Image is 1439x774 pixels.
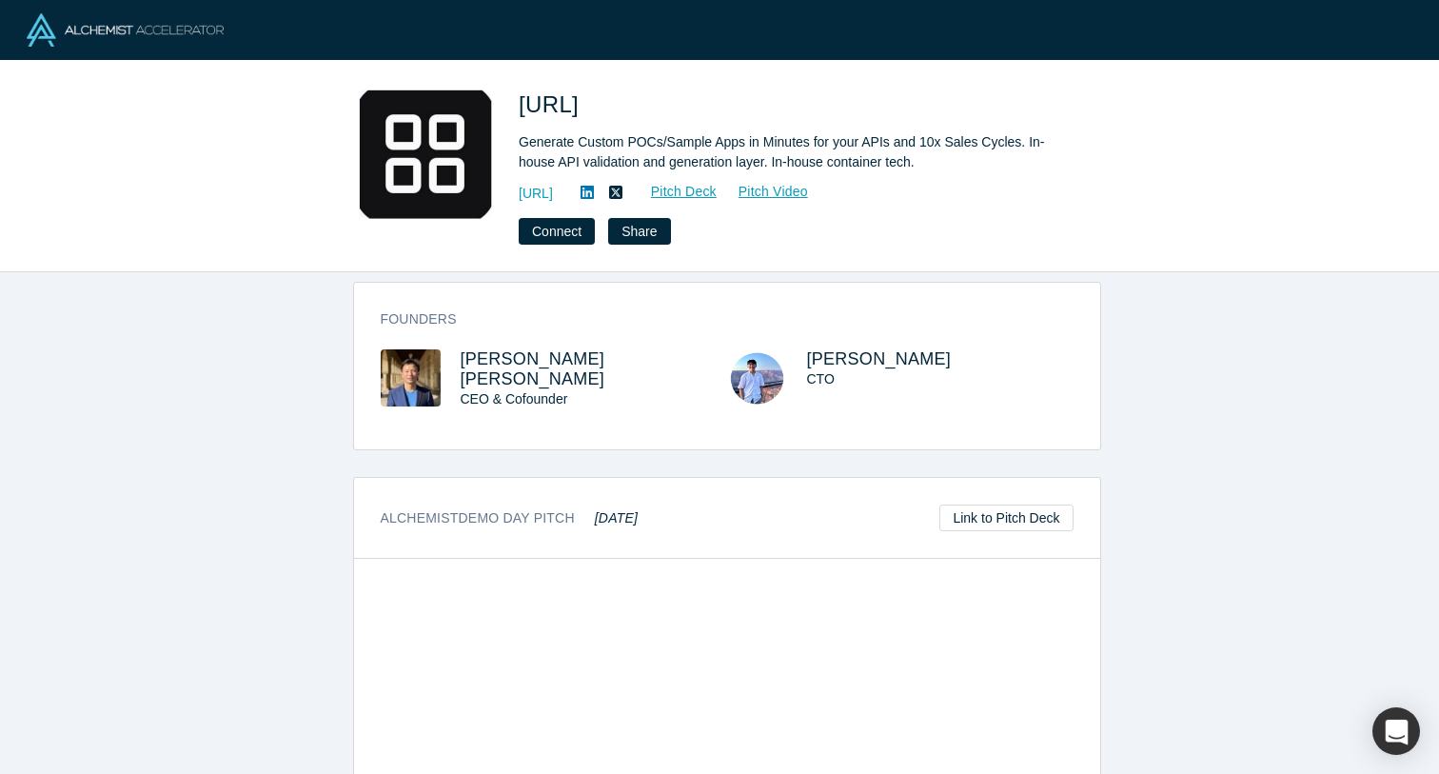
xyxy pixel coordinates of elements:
[359,88,492,221] img: Sampleapp.ai's Logo
[519,132,1052,172] div: Generate Custom POCs/Sample Apps in Minutes for your APIs and 10x Sales Cycles. In-house API vali...
[27,13,224,47] img: Alchemist Logo
[519,184,553,204] a: [URL]
[381,309,1047,329] h3: Founders
[519,218,595,245] button: Connect
[939,505,1073,531] a: Link to Pitch Deck
[595,510,638,526] em: [DATE]
[381,349,441,407] img: Jun Liang Lee's Profile Image
[461,391,568,407] span: CEO & Cofounder
[461,349,605,388] a: [PERSON_NAME] [PERSON_NAME]
[381,508,639,528] h3: Alchemist Demo Day Pitch
[718,181,809,203] a: Pitch Video
[519,91,585,117] span: [URL]
[807,371,835,387] span: CTO
[727,349,787,407] img: Sean Er's Profile Image
[807,349,952,368] a: [PERSON_NAME]
[630,181,718,203] a: Pitch Deck
[608,218,670,245] button: Share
